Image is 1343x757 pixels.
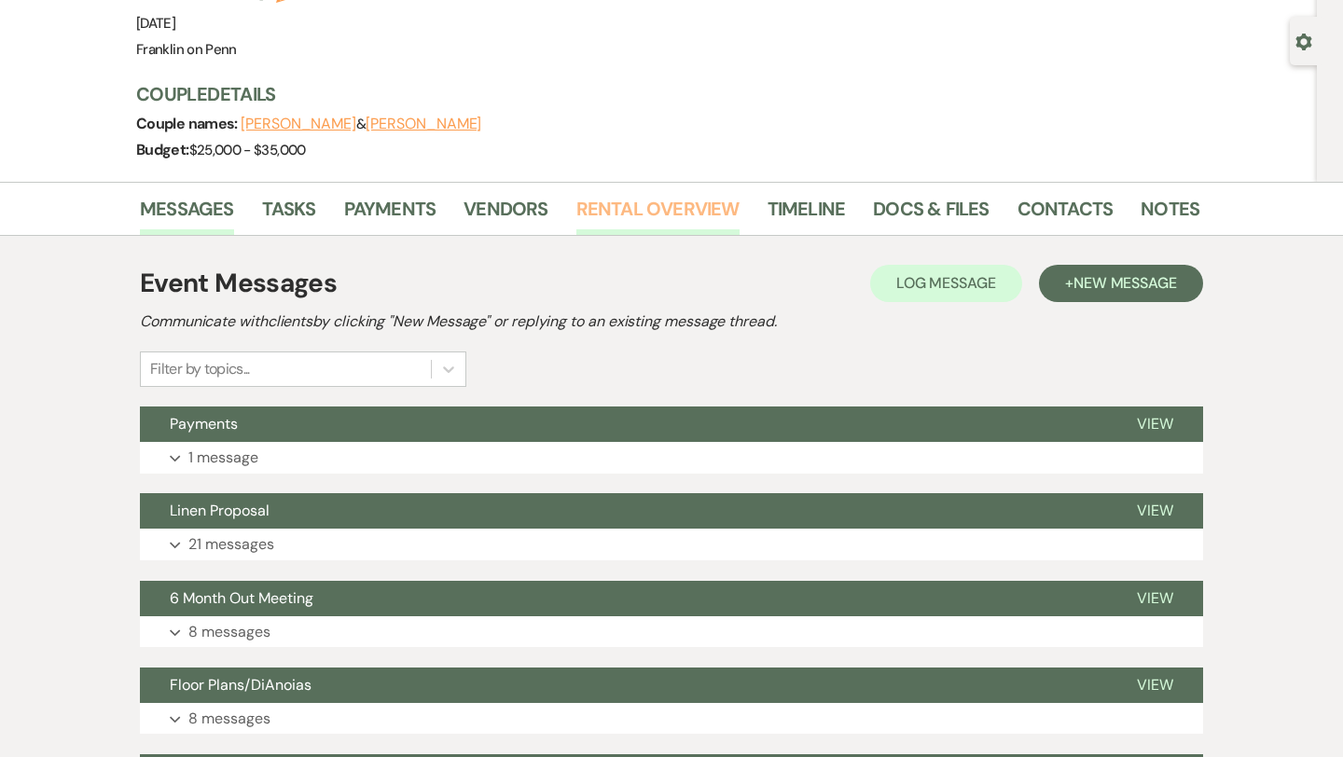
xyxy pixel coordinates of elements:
p: 8 messages [188,620,270,644]
button: Linen Proposal [140,493,1107,529]
button: [PERSON_NAME] [366,117,481,131]
button: Log Message [870,265,1022,302]
button: 6 Month Out Meeting [140,581,1107,616]
a: Messages [140,194,234,235]
span: Log Message [896,273,996,293]
div: Filter by topics... [150,358,250,380]
a: Notes [1141,194,1199,235]
span: View [1137,501,1173,520]
button: [PERSON_NAME] [241,117,356,131]
span: Couple names: [136,114,241,133]
span: Franklin on Penn [136,40,237,59]
h1: Event Messages [140,264,337,303]
span: View [1137,588,1173,608]
button: View [1107,493,1203,529]
span: & [241,115,481,133]
p: 21 messages [188,532,274,557]
a: Timeline [768,194,846,235]
span: Floor Plans/DiAnoias [170,675,312,695]
button: Payments [140,406,1107,442]
button: View [1107,668,1203,703]
a: Rental Overview [576,194,740,235]
a: Tasks [262,194,316,235]
p: 8 messages [188,707,270,731]
a: Contacts [1018,194,1114,235]
a: Payments [344,194,436,235]
button: View [1107,581,1203,616]
button: 8 messages [140,703,1203,735]
span: View [1137,675,1173,695]
a: Vendors [464,194,547,235]
span: $25,000 - $35,000 [189,141,306,159]
button: View [1107,406,1203,442]
span: [DATE] [136,14,175,33]
span: Linen Proposal [170,501,270,520]
p: 1 message [188,446,258,470]
button: +New Message [1039,265,1203,302]
h3: Couple Details [136,81,1181,107]
button: Open lead details [1295,32,1312,49]
h2: Communicate with clients by clicking "New Message" or replying to an existing message thread. [140,310,1203,333]
span: Payments [170,414,238,434]
span: Budget: [136,140,189,159]
span: 6 Month Out Meeting [170,588,313,608]
a: Docs & Files [873,194,989,235]
span: View [1137,414,1173,434]
button: 8 messages [140,616,1203,648]
button: 21 messages [140,529,1203,560]
button: Floor Plans/DiAnoias [140,668,1107,703]
button: 1 message [140,442,1203,474]
span: New Message [1073,273,1177,293]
